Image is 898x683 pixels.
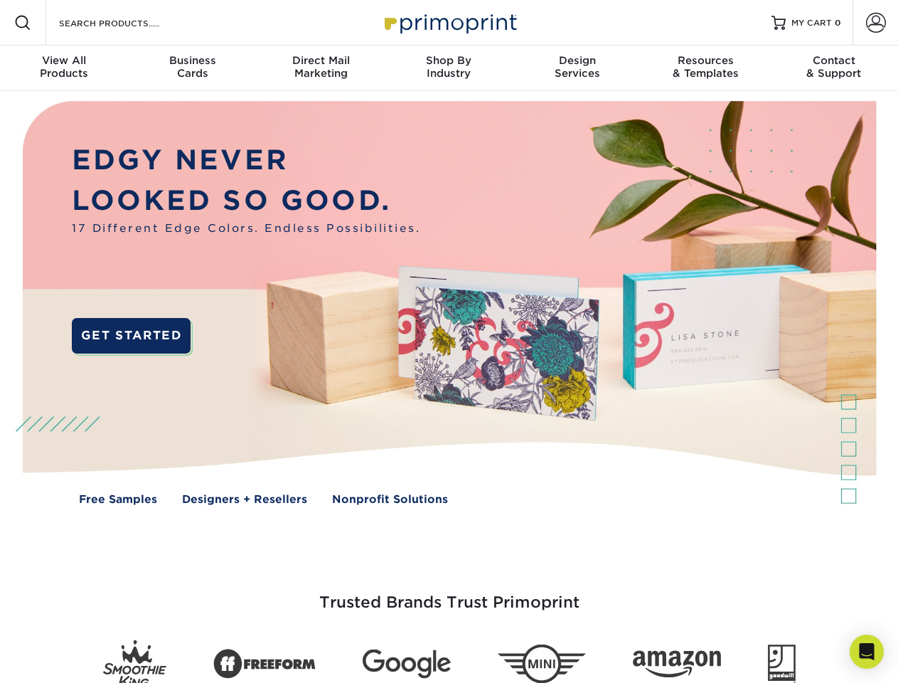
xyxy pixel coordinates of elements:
div: Open Intercom Messenger [850,635,884,669]
span: Direct Mail [257,54,385,67]
span: Design [513,54,641,67]
img: Goodwill [768,645,796,683]
img: Primoprint [378,7,520,38]
span: Business [128,54,256,67]
div: Services [513,54,641,80]
div: Industry [385,54,513,80]
iframe: Google Customer Reviews [4,640,121,678]
a: Nonprofit Solutions [332,492,448,508]
a: Designers + Resellers [182,492,307,508]
a: BusinessCards [128,46,256,91]
a: Direct MailMarketing [257,46,385,91]
a: Free Samples [79,492,157,508]
div: Marketing [257,54,385,80]
div: & Templates [641,54,769,80]
img: Google [363,650,451,679]
p: LOOKED SO GOOD. [72,181,420,221]
span: Shop By [385,54,513,67]
a: Shop ByIndustry [385,46,513,91]
a: GET STARTED [72,318,191,354]
div: Cards [128,54,256,80]
p: EDGY NEVER [72,140,420,181]
span: Resources [641,54,769,67]
img: Amazon [633,651,721,678]
a: DesignServices [513,46,641,91]
span: 17 Different Edge Colors. Endless Possibilities. [72,221,420,237]
div: & Support [770,54,898,80]
span: Contact [770,54,898,67]
a: Contact& Support [770,46,898,91]
h3: Trusted Brands Trust Primoprint [33,559,865,629]
a: Resources& Templates [641,46,769,91]
span: 0 [835,18,841,28]
span: MY CART [791,17,832,29]
input: SEARCH PRODUCTS..... [58,14,196,31]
